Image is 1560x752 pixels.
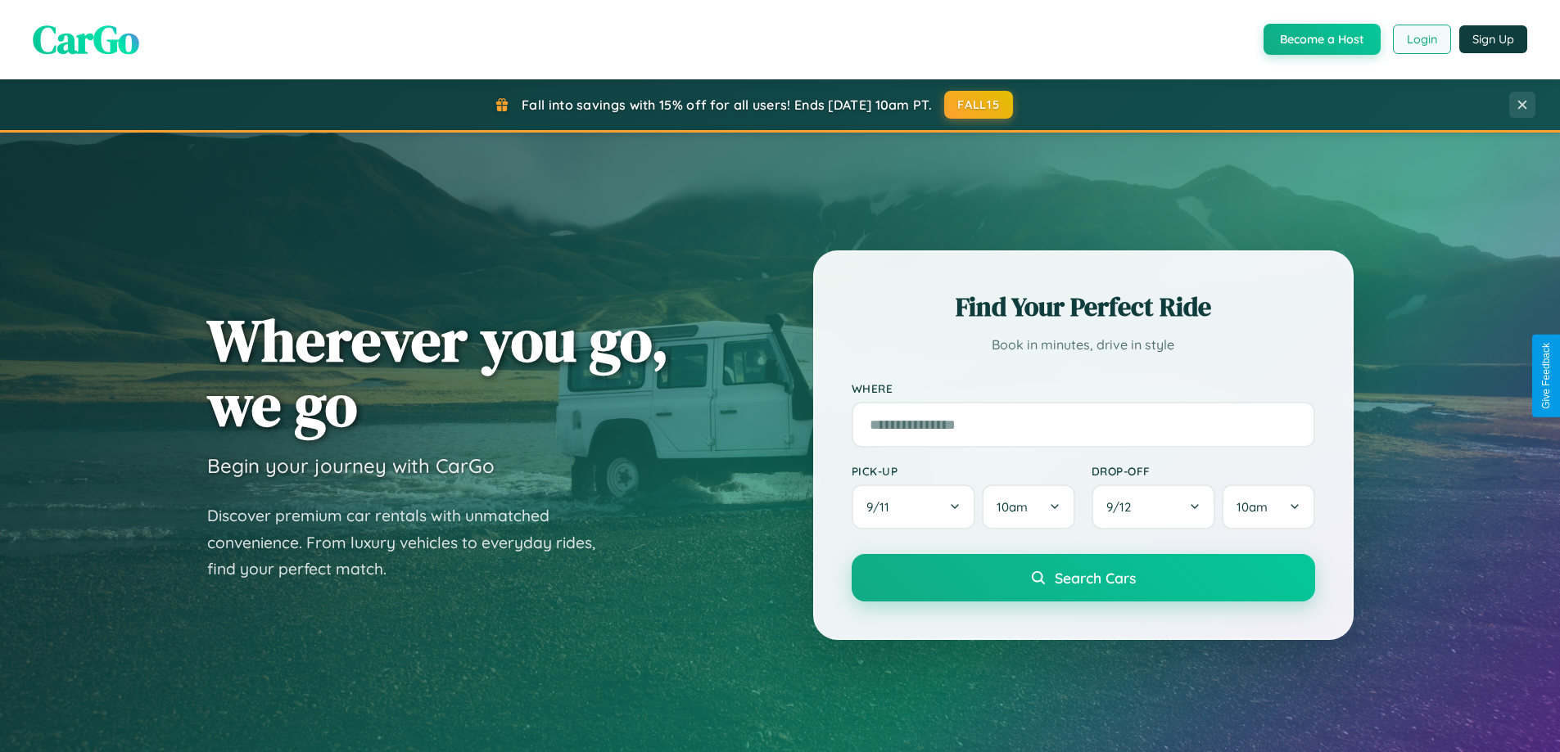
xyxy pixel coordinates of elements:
[852,554,1315,601] button: Search Cars
[33,12,139,66] span: CarGo
[207,453,495,478] h3: Begin your journey with CarGo
[852,333,1315,357] p: Book in minutes, drive in style
[1106,499,1139,515] span: 9 / 12
[1393,25,1451,54] button: Login
[997,499,1028,515] span: 10am
[1055,569,1136,587] span: Search Cars
[522,97,932,113] span: Fall into savings with 15% off for all users! Ends [DATE] 10am PT.
[982,484,1074,529] button: 10am
[1540,343,1552,409] div: Give Feedback
[852,289,1315,325] h2: Find Your Perfect Ride
[1264,24,1381,55] button: Become a Host
[207,308,669,437] h1: Wherever you go, we go
[207,502,617,583] p: Discover premium car rentals with unmatched convenience. From luxury vehicles to everyday rides, ...
[852,381,1315,395] label: Where
[1459,25,1527,53] button: Sign Up
[1092,464,1315,478] label: Drop-off
[852,464,1075,478] label: Pick-up
[1092,484,1216,529] button: 9/12
[852,484,976,529] button: 9/11
[944,91,1013,119] button: FALL15
[1237,499,1268,515] span: 10am
[866,499,898,515] span: 9 / 11
[1222,484,1314,529] button: 10am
